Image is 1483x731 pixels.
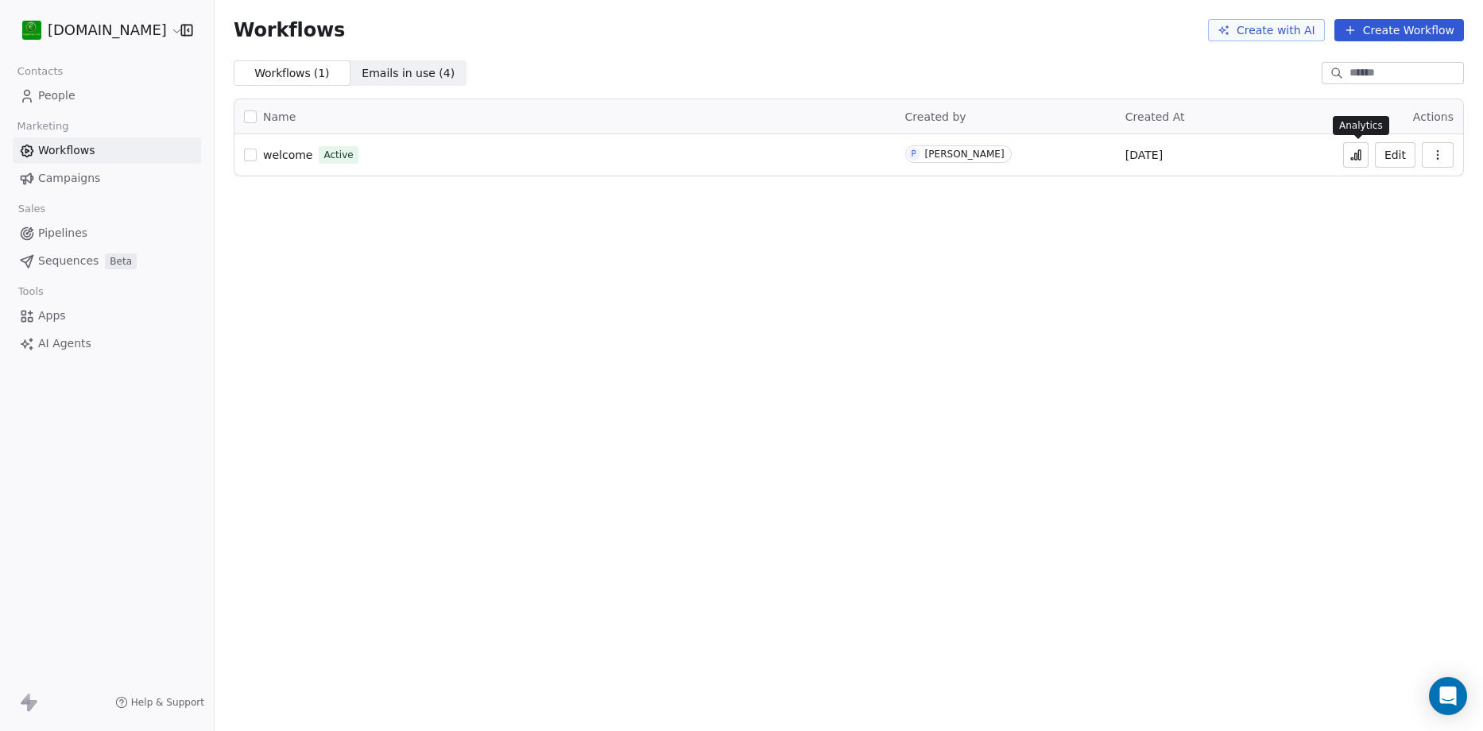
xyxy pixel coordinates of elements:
span: Workflows [234,19,345,41]
p: Analytics [1339,119,1383,132]
a: Workflows [13,137,201,164]
span: Workflows [38,142,95,159]
a: AI Agents [13,331,201,357]
span: Active [323,148,353,162]
span: People [38,87,76,104]
button: [DOMAIN_NAME] [19,17,169,44]
span: Name [263,109,296,126]
button: Create with AI [1208,19,1325,41]
span: Pipelines [38,225,87,242]
span: Emails in use ( 4 ) [362,65,455,82]
button: Create Workflow [1334,19,1464,41]
span: Help & Support [131,696,204,709]
span: Contacts [10,60,70,83]
span: Tools [11,280,50,304]
span: Actions [1413,110,1454,123]
button: Edit [1375,142,1415,168]
a: Pipelines [13,220,201,246]
span: [DATE] [1125,147,1163,163]
span: Beta [105,253,137,269]
div: [PERSON_NAME] [925,149,1005,160]
div: Open Intercom Messenger [1429,677,1467,715]
a: welcome [263,147,312,163]
span: Sales [11,197,52,221]
span: Marketing [10,114,76,138]
a: People [13,83,201,109]
a: Campaigns [13,165,201,191]
span: Campaigns [38,170,100,187]
a: Help & Support [115,696,204,709]
span: AI Agents [38,335,91,352]
div: P [912,148,916,161]
span: Created At [1125,110,1185,123]
span: Sequences [38,253,99,269]
span: Apps [38,307,66,324]
span: welcome [263,149,312,161]
a: SequencesBeta [13,248,201,274]
img: 439216937_921727863089572_7037892552807592703_n%20(1).jpg [22,21,41,40]
span: Created by [905,110,966,123]
span: [DOMAIN_NAME] [48,20,167,41]
a: Apps [13,303,201,329]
